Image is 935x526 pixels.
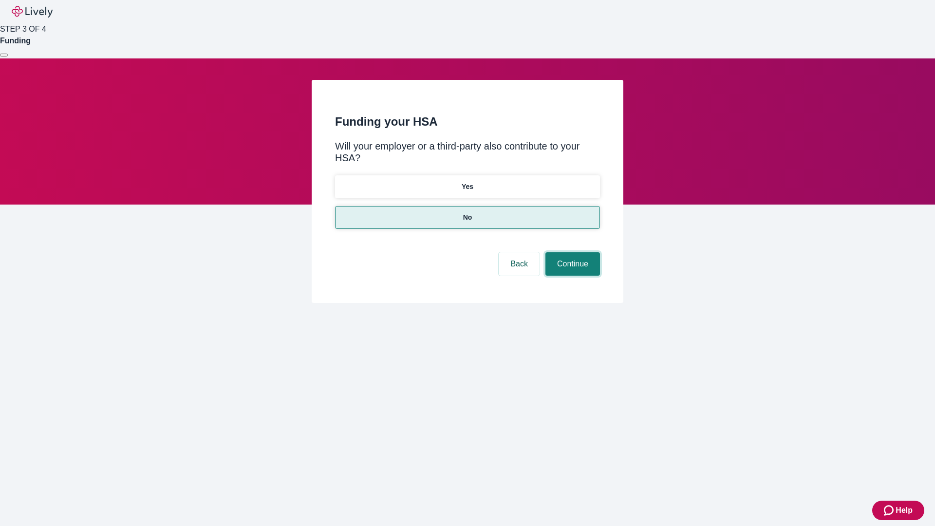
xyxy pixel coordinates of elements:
[462,182,473,192] p: Yes
[335,175,600,198] button: Yes
[12,6,53,18] img: Lively
[335,206,600,229] button: No
[463,212,472,223] p: No
[499,252,540,276] button: Back
[335,140,600,164] div: Will your employer or a third-party also contribute to your HSA?
[896,505,913,516] span: Help
[872,501,924,520] button: Zendesk support iconHelp
[884,505,896,516] svg: Zendesk support icon
[545,252,600,276] button: Continue
[335,113,600,131] h2: Funding your HSA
